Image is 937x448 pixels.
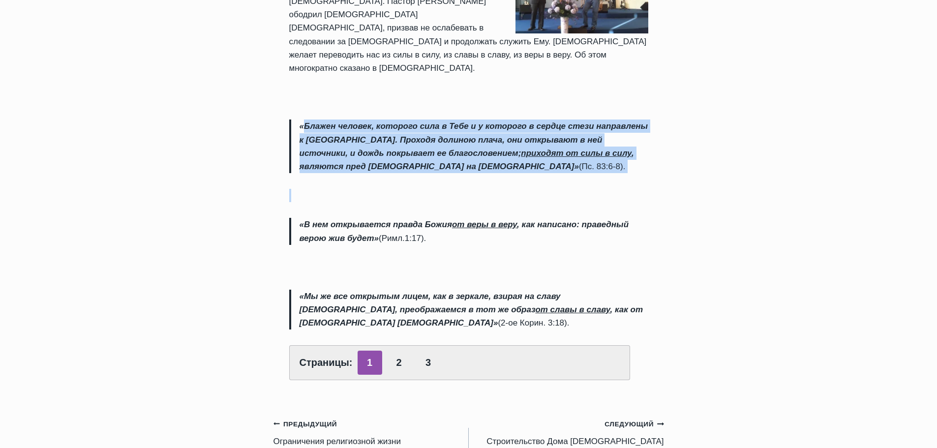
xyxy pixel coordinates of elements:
small: Предыдущий [273,419,337,430]
span: приходят от силы в силу [521,149,632,158]
p: (Пс. 83:6-8). [300,119,648,173]
a: 3 [416,351,441,375]
small: Следующий [605,419,664,430]
p: (Римл.1:17). [300,218,648,244]
em: «В нем открывается правда Божия , как написано: праведный верою жив будет» [300,220,629,242]
span: от славы в славу [535,305,610,314]
em: , являются пред [DEMOGRAPHIC_DATA] на [DEMOGRAPHIC_DATA]» [300,149,634,171]
span: от веры в веру [452,220,517,229]
a: 2 [387,351,411,375]
em: «Блажен человек, которого сила в Тебе и у которого в сердце стези направлены к [GEOGRAPHIC_DATA].... [300,121,648,157]
em: «Мы же все открытым лицем, как в зеркале, взирая на славу [DEMOGRAPHIC_DATA], преображаемся в тот... [300,292,643,328]
div: Страницы: [289,345,631,380]
span: 1 [358,351,382,375]
p: (2-ое Корин. 3:18). [300,290,648,330]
